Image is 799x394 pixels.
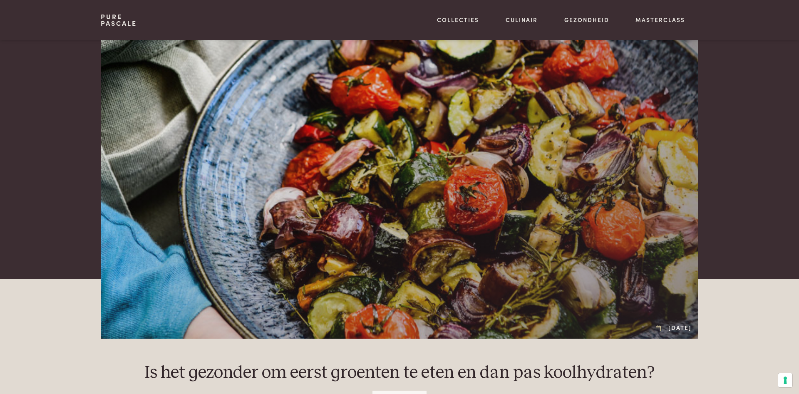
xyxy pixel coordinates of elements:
[656,323,692,332] div: [DATE]
[144,362,655,384] h1: Is het gezonder om eerst groenten te eten en dan pas koolhydraten?
[101,13,137,27] a: PurePascale
[506,15,538,24] a: Culinair
[437,15,479,24] a: Collecties
[635,15,685,24] a: Masterclass
[564,15,609,24] a: Gezondheid
[778,373,792,387] button: Uw voorkeuren voor toestemming voor trackingtechnologieën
